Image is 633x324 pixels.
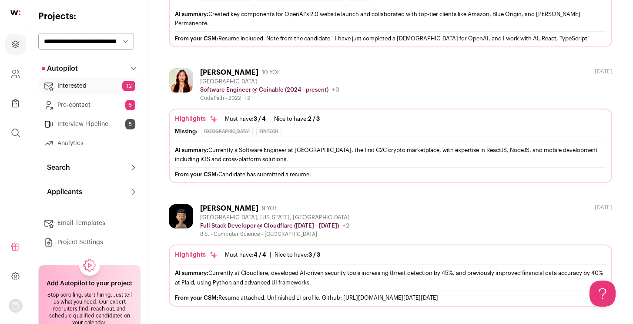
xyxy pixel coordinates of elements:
h2: Projects: [38,10,141,23]
img: nopic.png [9,299,23,313]
span: From your CSM: [175,295,218,301]
div: Nice to have: [274,116,320,122]
div: [GEOGRAPHIC_DATA] [201,127,253,136]
span: 5 [125,100,135,110]
a: Analytics [38,135,141,152]
a: Company Lists [5,93,26,114]
a: Project Settings [38,234,141,251]
a: Interview Pipeline5 [38,116,141,133]
div: [DATE] [595,204,612,211]
span: 2 / 3 [308,116,320,122]
div: Created key components for OpenAI's 2.0 website launch and collaborated with top-tier clients lik... [175,10,606,28]
span: AI summary: [175,270,208,276]
div: [GEOGRAPHIC_DATA] [200,78,339,85]
span: 5 [125,119,135,129]
p: Autopilot [42,63,78,74]
span: 3 / 3 [308,252,320,258]
a: [PERSON_NAME] 9 YOE [GEOGRAPHIC_DATA], [US_STATE], [GEOGRAPHIC_DATA] Full Stack Developer @ Cloud... [169,204,612,306]
div: Must have: [225,251,266,258]
span: 4 / 4 [254,252,266,258]
div: Fintech [256,127,281,136]
p: Software Engineer @ Coinable (2024 - present) [200,86,328,93]
span: From your CSM: [175,172,218,177]
span: +2 [342,223,349,229]
div: Currently a Software Engineer at [GEOGRAPHIC_DATA], the first C2C crypto marketplace, with expert... [175,145,606,164]
button: Applicants [38,183,141,201]
div: Highlights [175,251,218,259]
div: Missing: [175,128,198,135]
h2: Add Autopilot to your project [47,279,132,288]
div: Candidate has submitted a resume. [175,171,606,178]
span: 3 / 4 [254,116,266,122]
div: CodePath - 2022 [200,95,339,102]
button: Open dropdown [9,299,23,313]
span: 9 YOE [262,205,278,212]
div: Resume attached. Unfinished LI profile. Github: [URL][DOMAIN_NAME][DATE][DATE] [175,294,606,301]
a: Pre-contact5 [38,96,141,114]
span: AI summary: [175,147,208,153]
div: [PERSON_NAME] [200,204,258,213]
p: Applicants [42,187,82,197]
span: 10 YOE [262,69,280,76]
p: Search [42,162,70,173]
div: [PERSON_NAME] [200,68,258,77]
button: Search [38,159,141,176]
div: Resume included. Note from the candidate " I have just completed a [DEMOGRAPHIC_DATA] for OpenAI,... [175,35,606,42]
p: Full Stack Developer @ Cloudflare ([DATE] - [DATE]) [200,222,339,229]
div: [GEOGRAPHIC_DATA], [US_STATE], [GEOGRAPHIC_DATA] [200,214,350,221]
a: Projects [5,34,26,55]
div: B.S. - Computer Science - [GEOGRAPHIC_DATA] [200,231,350,238]
ul: | [225,251,320,258]
a: Interested12 [38,77,141,95]
div: Currently at Cloudflare, developed AI-driven security tools increasing threat detection by 45%, a... [175,268,606,287]
div: Must have: [225,116,266,122]
span: 12 [122,81,135,91]
span: +3 [332,87,339,93]
span: AI summary: [175,11,208,17]
iframe: Help Scout Beacon - Open [589,281,616,307]
span: +2 [244,96,250,101]
div: Highlights [175,115,218,123]
a: Company and ATS Settings [5,63,26,84]
div: [DATE] [595,68,612,75]
div: Nice to have: [275,251,320,258]
button: Autopilot [38,60,141,77]
span: From your CSM: [175,36,218,41]
ul: | [225,116,320,122]
img: 8e93c93228112ae7a8750c96d90ba9cff46add9be3c0bc2f80713242676feea5 [169,204,193,228]
img: wellfound-shorthand-0d5821cbd27db2630d0214b213865d53afaa358527fdda9d0ea32b1df1b89c2c.svg [10,10,20,15]
a: Email Templates [38,215,141,232]
a: [PERSON_NAME] 10 YOE [GEOGRAPHIC_DATA] Software Engineer @ Coinable (2024 - present) +3 CodePath ... [169,68,612,183]
img: 86382579df6fb45b923db2b5cec844b03dea0b305d71836db21bb2d4adea612d.jpg [169,68,193,93]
